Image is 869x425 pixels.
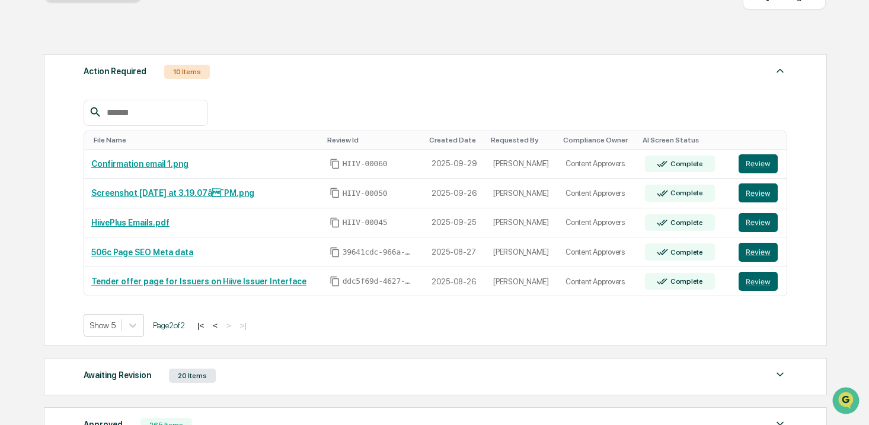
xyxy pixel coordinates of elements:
[739,243,778,262] button: Review
[164,65,210,79] div: 10 Items
[343,159,388,169] span: HIIV-00060
[558,179,638,208] td: Content Approvers
[643,136,727,144] div: Toggle SortBy
[739,213,778,232] button: Review
[558,267,638,296] td: Content Approvers
[558,208,638,238] td: Content Approvers
[86,151,95,160] div: 🗄️
[739,154,779,173] a: Review
[831,386,863,418] iframe: Open customer support
[24,172,75,184] span: Data Lookup
[558,237,638,267] td: Content Approvers
[739,213,779,232] a: Review
[343,248,414,257] span: 39641cdc-966a-4e65-879f-2a6a777944d8
[668,277,703,286] div: Complete
[486,150,558,179] td: [PERSON_NAME]
[486,237,558,267] td: [PERSON_NAME]
[40,91,194,103] div: Start new chat
[739,272,778,291] button: Review
[12,25,216,44] p: How can we help?
[424,150,486,179] td: 2025-09-29
[84,64,146,79] div: Action Required
[668,160,703,168] div: Complete
[424,179,486,208] td: 2025-09-26
[12,173,21,183] div: 🔎
[84,367,151,383] div: Awaiting Revision
[40,103,150,112] div: We're available if you need us!
[81,145,152,166] a: 🗄️Attestations
[94,136,318,144] div: Toggle SortBy
[330,188,340,198] span: Copy Id
[424,208,486,238] td: 2025-09-25
[668,248,703,256] div: Complete
[91,277,306,286] a: Tender offer page for Issuers on Hiive Issuer Interface
[558,150,638,179] td: Content Approvers
[91,218,170,227] a: HiivePlus Emails.pdf
[330,158,340,169] span: Copy Id
[327,136,420,144] div: Toggle SortBy
[118,201,143,210] span: Pylon
[668,218,703,227] div: Complete
[98,150,147,161] span: Attestations
[343,277,414,286] span: ddc5f69d-4627-4722-aeaa-ccc955e7ddc8
[91,188,254,198] a: Screenshot [DATE] at 3.19.07â¯PM.png
[330,217,340,228] span: Copy Id
[486,267,558,296] td: [PERSON_NAME]
[91,159,189,169] a: Confirmation email 1.png
[7,145,81,166] a: 🖐️Preclearance
[24,150,76,161] span: Preclearance
[668,189,703,197] div: Complete
[84,201,143,210] a: Powered byPylon
[739,183,778,202] button: Review
[773,64,787,78] img: caret
[12,91,33,112] img: 1746055101610-c473b297-6a78-478c-a979-82029cc54cd1
[773,367,787,382] img: caret
[169,369,216,383] div: 20 Items
[194,321,207,331] button: |<
[343,218,388,227] span: HIIV-00045
[153,321,185,330] span: Page 2 of 2
[330,247,340,258] span: Copy Id
[237,321,250,331] button: >|
[91,248,193,257] a: 506c Page SEO Meta data
[12,151,21,160] div: 🖐️
[424,237,486,267] td: 2025-08-27
[491,136,554,144] div: Toggle SortBy
[7,167,79,189] a: 🔎Data Lookup
[330,276,340,287] span: Copy Id
[739,154,778,173] button: Review
[202,94,216,109] button: Start new chat
[739,272,779,291] a: Review
[563,136,633,144] div: Toggle SortBy
[424,267,486,296] td: 2025-08-26
[739,183,779,202] a: Review
[486,208,558,238] td: [PERSON_NAME]
[486,179,558,208] td: [PERSON_NAME]
[739,243,779,262] a: Review
[209,321,221,331] button: <
[429,136,481,144] div: Toggle SortBy
[343,189,388,198] span: HIIV-00050
[741,136,782,144] div: Toggle SortBy
[223,321,235,331] button: >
